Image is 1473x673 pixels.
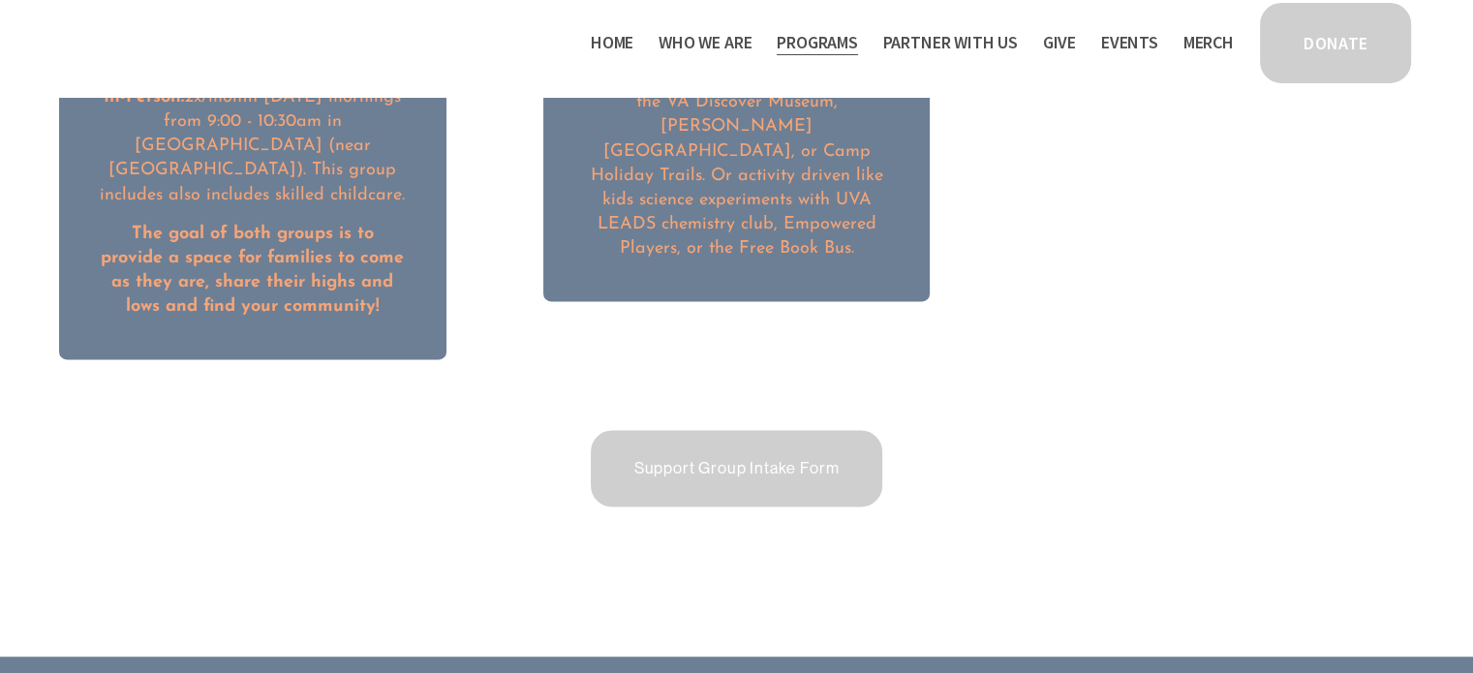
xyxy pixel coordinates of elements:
a: Give [1043,27,1076,58]
a: Merch [1183,27,1234,58]
a: folder dropdown [659,27,752,58]
span: Who We Are [659,29,752,57]
a: folder dropdown [777,27,858,58]
strong: In-Person: [104,89,184,107]
p: 2x/month [DATE] mornings from 9:00 - 10:30am in [GEOGRAPHIC_DATA] (near [GEOGRAPHIC_DATA]). This ... [98,86,408,208]
span: Partner With Us [883,29,1018,57]
a: Events [1101,27,1158,58]
a: Support Group Intake Form [588,427,886,509]
span: Programs [777,29,858,57]
strong: The goal of both groups is to provide a space for families to come as they are, share their highs... [101,226,410,317]
a: folder dropdown [883,27,1018,58]
a: Home [591,27,633,58]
